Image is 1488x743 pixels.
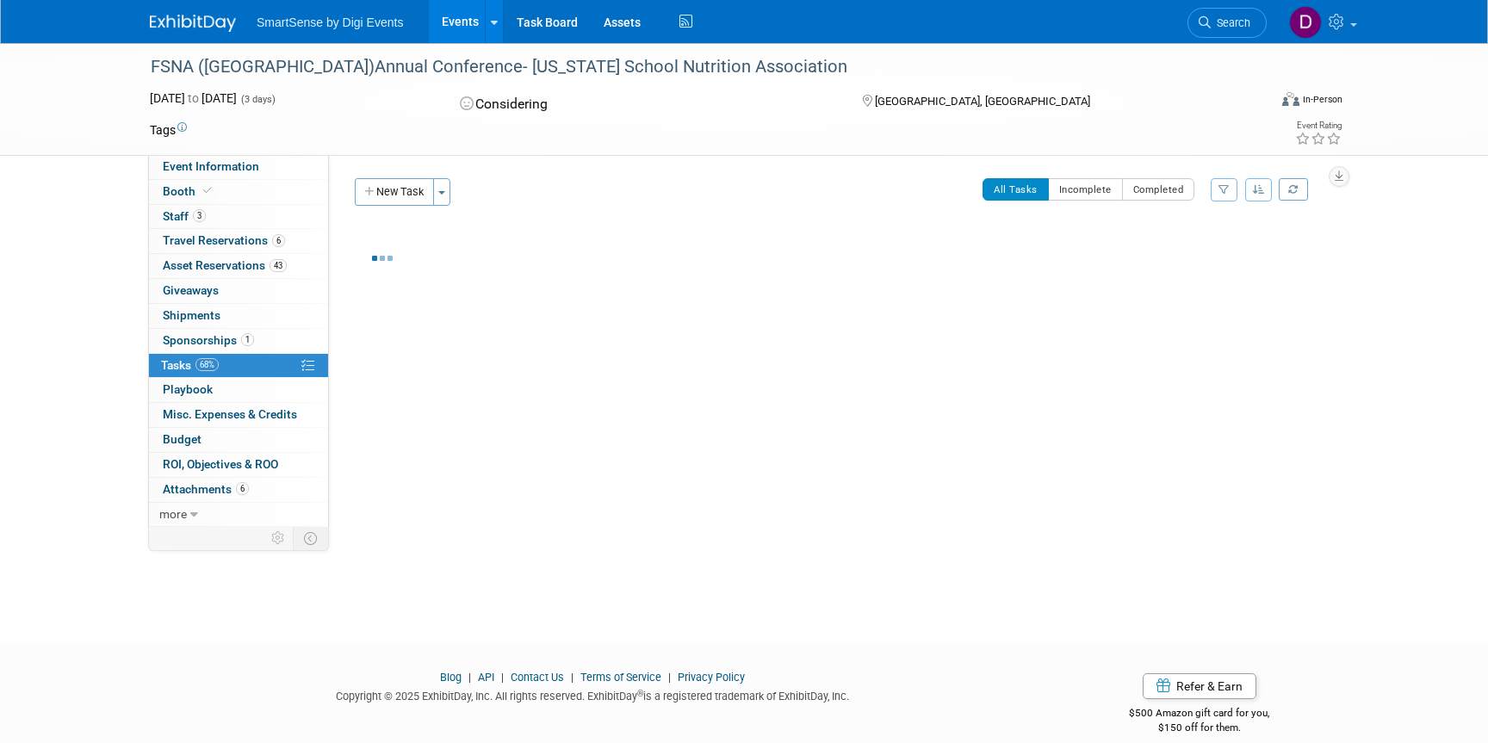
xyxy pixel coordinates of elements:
span: | [464,671,475,684]
a: Asset Reservations43 [149,254,328,278]
img: Dan Tiernan [1289,6,1322,39]
td: Toggle Event Tabs [294,527,329,549]
div: Copyright © 2025 ExhibitDay, Inc. All rights reserved. ExhibitDay is a registered trademark of Ex... [150,684,1035,704]
a: Privacy Policy [678,671,745,684]
span: SmartSense by Digi Events [257,15,403,29]
a: Tasks68% [149,354,328,378]
img: Format-Inperson.png [1282,92,1299,106]
a: Sponsorships1 [149,329,328,353]
div: Considering [455,90,835,120]
a: API [478,671,494,684]
a: Budget [149,428,328,452]
span: Search [1211,16,1250,29]
span: 6 [272,234,285,247]
span: | [497,671,508,684]
td: Personalize Event Tab Strip [263,527,294,549]
span: [GEOGRAPHIC_DATA], [GEOGRAPHIC_DATA] [875,95,1090,108]
a: Staff3 [149,205,328,229]
span: Playbook [163,382,213,396]
button: Incomplete [1048,178,1123,201]
span: | [664,671,675,684]
span: | [567,671,578,684]
span: 1 [241,333,254,346]
span: Event Information [163,159,259,173]
span: Giveaways [163,283,219,297]
button: All Tasks [983,178,1049,201]
a: Terms of Service [580,671,661,684]
a: Refer & Earn [1143,673,1256,699]
div: FSNA ([GEOGRAPHIC_DATA])Annual Conference- [US_STATE] School Nutrition Association [145,52,1241,83]
a: Attachments6 [149,478,328,502]
button: Completed [1122,178,1195,201]
div: In-Person [1302,93,1342,106]
span: Attachments [163,482,249,496]
span: 3 [193,209,206,222]
span: Travel Reservations [163,233,285,247]
img: ExhibitDay [150,15,236,32]
a: Event Information [149,155,328,179]
i: Booth reservation complete [203,186,212,195]
span: [DATE] [DATE] [150,91,237,105]
span: (3 days) [239,94,276,105]
div: Event Rating [1295,121,1342,130]
a: ROI, Objectives & ROO [149,453,328,477]
div: $150 off for them. [1061,721,1339,735]
a: Booth [149,180,328,204]
a: Search [1187,8,1267,38]
a: Contact Us [511,671,564,684]
span: more [159,507,187,521]
img: loading... [372,256,393,261]
a: Shipments [149,304,328,328]
span: Tasks [161,358,219,372]
a: Giveaways [149,279,328,303]
span: Sponsorships [163,333,254,347]
span: Booth [163,184,215,198]
a: Playbook [149,378,328,402]
span: 6 [236,482,249,495]
span: Misc. Expenses & Credits [163,407,297,421]
a: Travel Reservations6 [149,229,328,253]
span: ROI, Objectives & ROO [163,457,278,471]
span: Asset Reservations [163,258,287,272]
a: more [149,503,328,527]
a: Refresh [1279,178,1308,201]
a: Blog [440,671,462,684]
div: Event Format [1165,90,1342,115]
td: Tags [150,121,187,139]
span: Shipments [163,308,220,322]
a: Misc. Expenses & Credits [149,403,328,427]
span: Staff [163,209,206,223]
span: to [185,91,201,105]
div: $500 Amazon gift card for you, [1061,695,1339,734]
sup: ® [637,689,643,698]
span: 68% [195,358,219,371]
span: Budget [163,432,201,446]
span: 43 [270,259,287,272]
button: New Task [355,178,434,206]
